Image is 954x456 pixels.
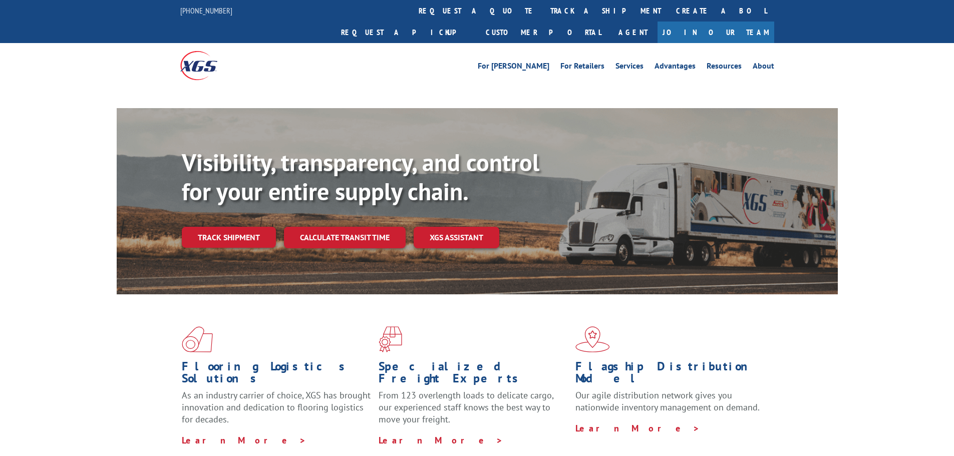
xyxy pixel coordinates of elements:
[707,62,742,73] a: Resources
[182,227,276,248] a: Track shipment
[658,22,774,43] a: Join Our Team
[182,147,539,207] b: Visibility, transparency, and control for your entire supply chain.
[180,6,232,16] a: [PHONE_NUMBER]
[575,360,765,389] h1: Flagship Distribution Model
[575,326,610,352] img: xgs-icon-flagship-distribution-model-red
[182,434,306,446] a: Learn More >
[379,360,568,389] h1: Specialized Freight Experts
[575,422,700,434] a: Learn More >
[182,389,371,425] span: As an industry carrier of choice, XGS has brought innovation and dedication to flooring logistics...
[753,62,774,73] a: About
[478,22,608,43] a: Customer Portal
[284,227,406,248] a: Calculate transit time
[414,227,499,248] a: XGS ASSISTANT
[615,62,644,73] a: Services
[182,326,213,352] img: xgs-icon-total-supply-chain-intelligence-red
[608,22,658,43] a: Agent
[379,434,503,446] a: Learn More >
[334,22,478,43] a: Request a pickup
[655,62,696,73] a: Advantages
[379,326,402,352] img: xgs-icon-focused-on-flooring-red
[379,389,568,434] p: From 123 overlength loads to delicate cargo, our experienced staff knows the best way to move you...
[575,389,760,413] span: Our agile distribution network gives you nationwide inventory management on demand.
[478,62,549,73] a: For [PERSON_NAME]
[560,62,604,73] a: For Retailers
[182,360,371,389] h1: Flooring Logistics Solutions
